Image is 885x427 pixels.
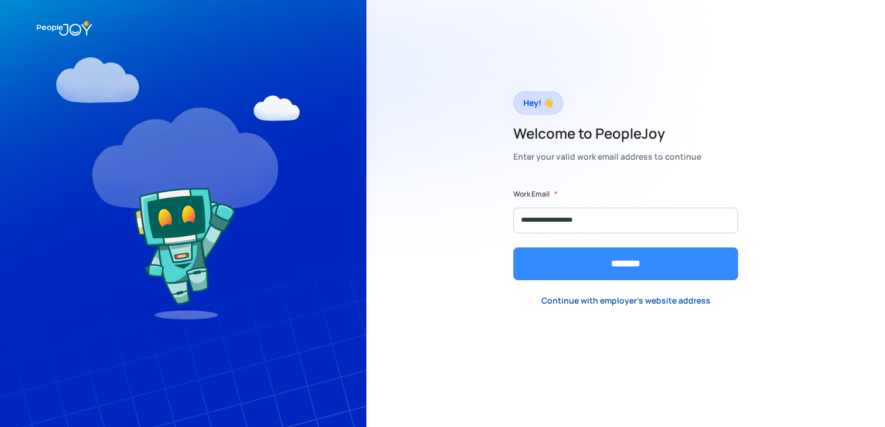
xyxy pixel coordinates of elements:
[513,149,701,165] div: Enter your valid work email address to continue
[523,95,553,111] div: Hey! 👋
[532,289,720,313] a: Continue with employer's website address
[513,124,701,143] h2: Welcome to PeopleJoy
[541,295,711,307] div: Continue with employer's website address
[513,188,550,200] label: Work Email
[513,188,738,280] form: Form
